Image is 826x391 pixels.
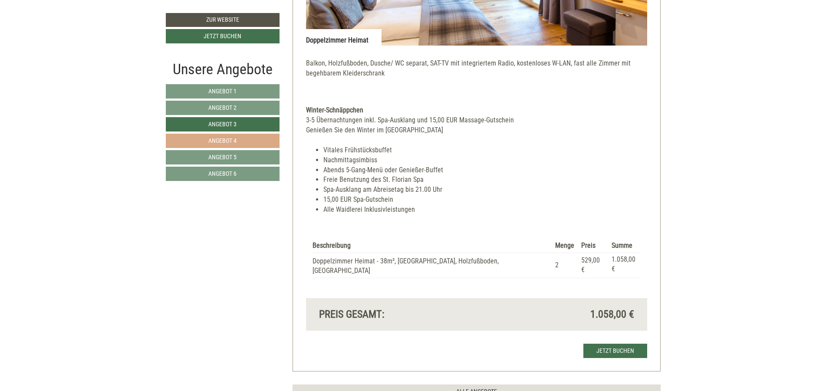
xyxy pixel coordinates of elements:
span: Angebot 4 [208,137,237,144]
a: Zur Website [166,13,280,27]
span: Angebot 3 [208,121,237,128]
span: Angebot 5 [208,154,237,161]
a: Jetzt buchen [166,29,280,43]
div: 3-5 Übernachtungen inkl. Spa-Ausklang und 15,00 EUR Massage-Gutschein Genießen Sie den Winter im ... [306,115,647,135]
td: Doppelzimmer Heimat - 38m², [GEOGRAPHIC_DATA], Holzfußboden, [GEOGRAPHIC_DATA] [313,253,552,278]
li: Alle Waidlerei Inklusivleistungen [323,205,647,215]
li: Abends 5-Gang-Menü oder Genießer-Buffet [323,165,647,175]
li: Nachmittagsimbiss [323,155,647,165]
li: Vitales Frühstücksbuffet [323,145,647,155]
p: Balkon, Holzfußboden, Dusche/ WC separat, SAT-TV mit integriertem Radio, kostenloses W-LAN, fast ... [306,59,647,89]
li: Freie Benutzung des St. Florian Spa [323,175,647,185]
span: 529,00 € [581,256,600,274]
th: Summe [608,239,640,253]
span: Angebot 6 [208,170,237,177]
div: Unsere Angebote [166,59,280,80]
li: Spa-Ausklang am Abreisetag bis 21.00 Uhr [323,185,647,195]
th: Preis [578,239,608,253]
div: Winter-Schnäppchen [306,105,647,115]
span: 1.058,00 € [590,307,634,322]
td: 1.058,00 € [608,253,640,278]
a: Jetzt buchen [583,344,647,358]
span: Angebot 2 [208,104,237,111]
li: 15,00 EUR Spa-Gutschein [323,195,647,205]
th: Beschreibung [313,239,552,253]
th: Menge [552,239,578,253]
span: Angebot 1 [208,88,237,95]
td: 2 [552,253,578,278]
div: Doppelzimmer Heimat [306,29,382,46]
div: Preis gesamt: [313,307,477,322]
